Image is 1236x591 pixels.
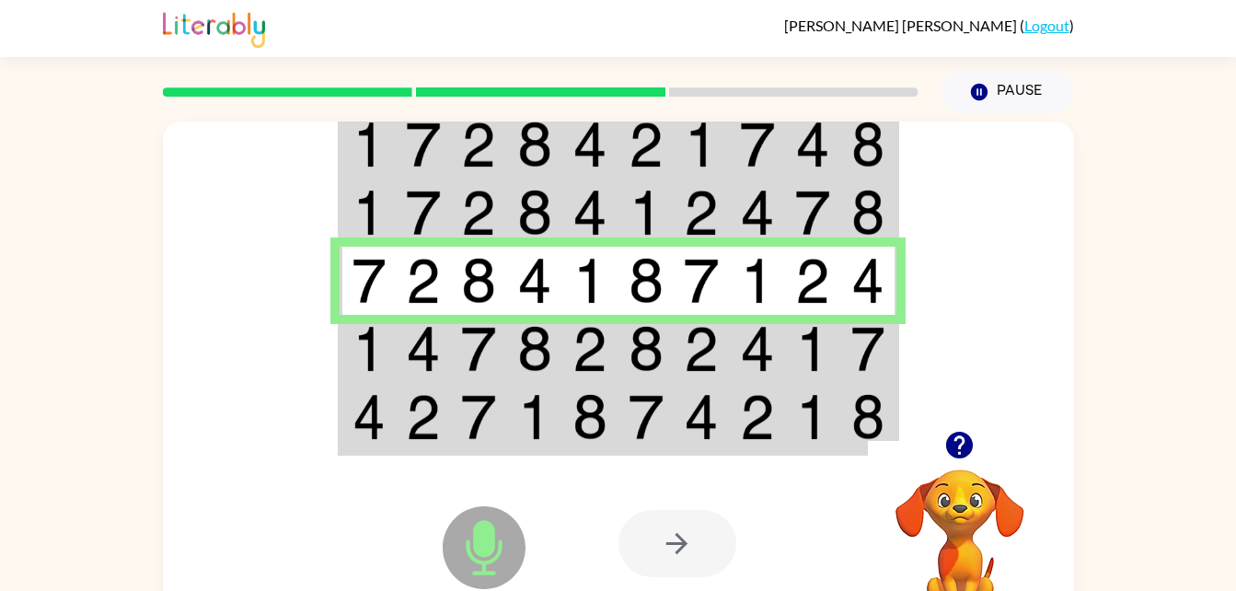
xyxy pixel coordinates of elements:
[406,190,441,236] img: 7
[461,326,496,372] img: 7
[784,17,1074,34] div: ( )
[517,394,552,440] img: 1
[1024,17,1069,34] a: Logout
[352,394,386,440] img: 4
[572,326,607,372] img: 2
[740,326,775,372] img: 4
[352,258,386,304] img: 7
[461,190,496,236] img: 2
[740,190,775,236] img: 4
[406,122,441,168] img: 7
[795,190,830,236] img: 7
[517,122,552,168] img: 8
[461,122,496,168] img: 2
[572,190,607,236] img: 4
[851,122,884,168] img: 8
[572,394,607,440] img: 8
[352,326,386,372] img: 1
[684,258,719,304] img: 7
[851,190,884,236] img: 8
[684,394,719,440] img: 4
[517,258,552,304] img: 4
[629,122,664,168] img: 2
[461,394,496,440] img: 7
[572,258,607,304] img: 1
[352,122,386,168] img: 1
[795,258,830,304] img: 2
[684,122,719,168] img: 1
[406,326,441,372] img: 4
[629,190,664,236] img: 1
[740,394,775,440] img: 2
[684,326,719,372] img: 2
[572,122,607,168] img: 4
[629,394,664,440] img: 7
[795,394,830,440] img: 1
[851,326,884,372] img: 7
[684,190,719,236] img: 2
[163,7,265,48] img: Literably
[941,71,1074,113] button: Pause
[629,258,664,304] img: 8
[517,326,552,372] img: 8
[784,17,1020,34] span: [PERSON_NAME] [PERSON_NAME]
[795,326,830,372] img: 1
[795,122,830,168] img: 4
[517,190,552,236] img: 8
[406,394,441,440] img: 2
[352,190,386,236] img: 1
[851,258,884,304] img: 4
[740,122,775,168] img: 7
[461,258,496,304] img: 8
[851,394,884,440] img: 8
[740,258,775,304] img: 1
[629,326,664,372] img: 8
[406,258,441,304] img: 2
